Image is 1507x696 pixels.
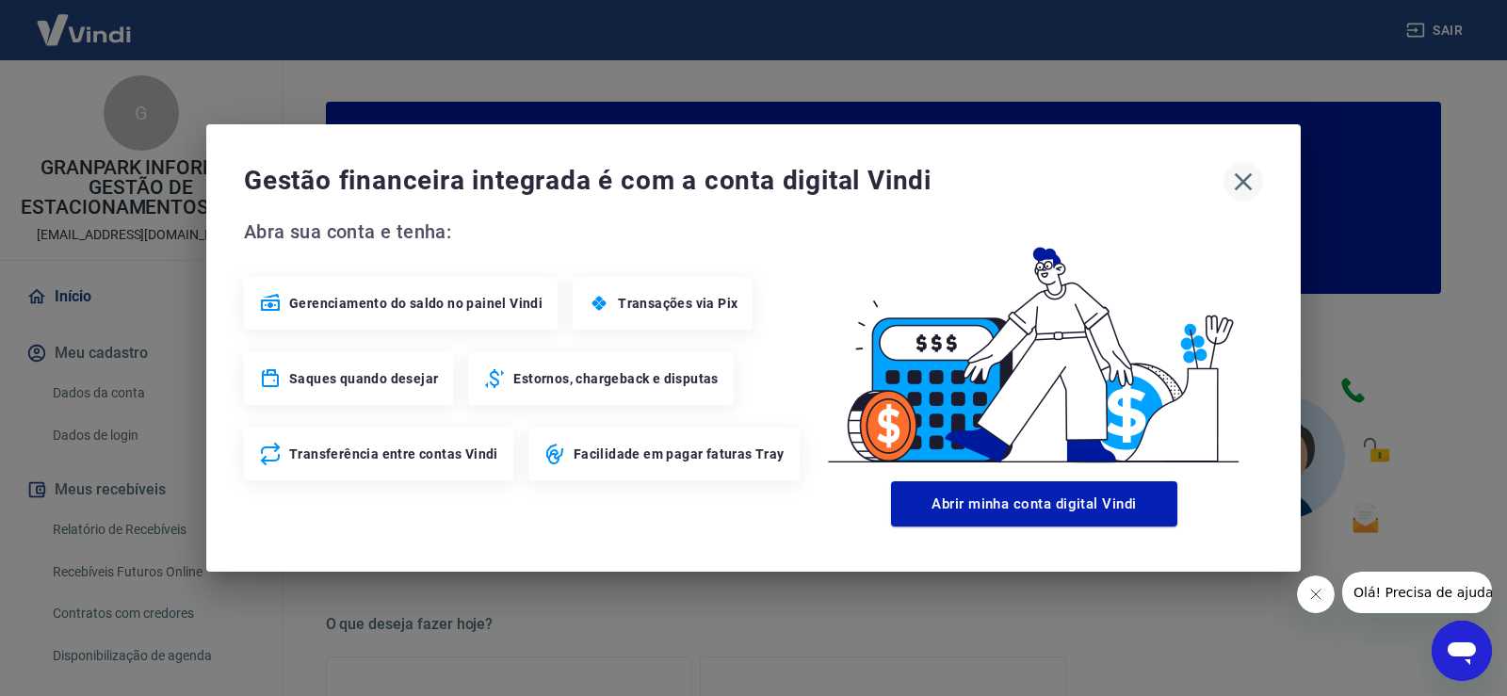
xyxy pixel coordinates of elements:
iframe: Fechar mensagem [1297,575,1335,613]
iframe: Mensagem da empresa [1342,572,1492,613]
span: Estornos, chargeback e disputas [513,369,718,388]
span: Abra sua conta e tenha: [244,217,805,247]
button: Abrir minha conta digital Vindi [891,481,1177,526]
span: Saques quando desejar [289,369,438,388]
span: Transferência entre contas Vindi [289,445,498,463]
span: Facilidade em pagar faturas Tray [574,445,785,463]
span: Gestão financeira integrada é com a conta digital Vindi [244,162,1223,200]
span: Gerenciamento do saldo no painel Vindi [289,294,543,313]
span: Transações via Pix [618,294,737,313]
span: Olá! Precisa de ajuda? [11,13,158,28]
iframe: Botão para abrir a janela de mensagens [1432,621,1492,681]
img: Good Billing [805,217,1263,474]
